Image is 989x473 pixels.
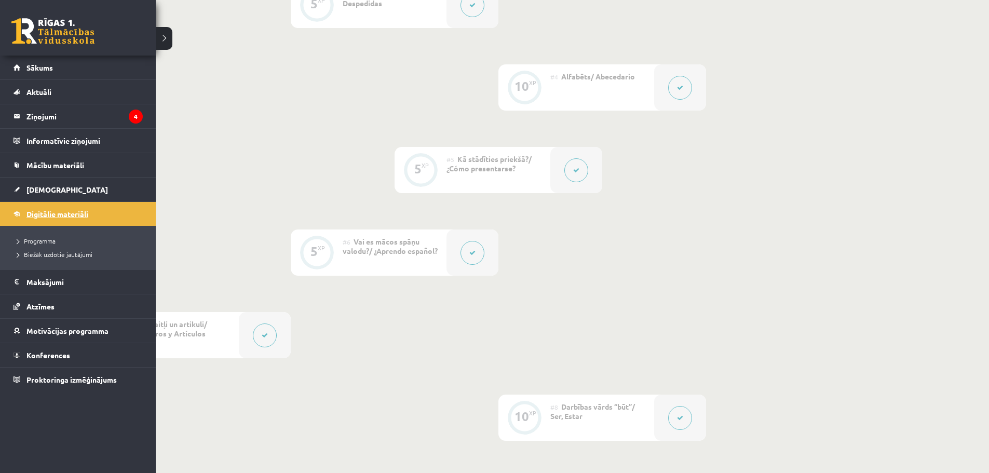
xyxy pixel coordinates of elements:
[13,250,92,259] span: Biežāk uzdotie jautājumi
[26,104,143,128] legend: Ziņojumi
[26,129,143,153] legend: Informatīvie ziņojumi
[343,238,350,246] span: #6
[446,154,532,173] span: Kā stādīties priekšā?/ ¿Cómo presentarse?
[13,178,143,201] a: [DEMOGRAPHIC_DATA]
[13,250,145,259] a: Biežāk uzdotie jautājumi
[26,87,51,97] span: Aktuāli
[310,247,318,256] div: 5
[529,80,536,86] div: XP
[135,319,207,338] span: Skaitļi un artikuli/ Números y Artículos
[13,129,143,153] a: Informatīvie ziņojumi
[26,375,117,384] span: Proktoringa izmēģinājums
[13,270,143,294] a: Maksājumi
[13,237,56,245] span: Programma
[318,245,325,251] div: XP
[26,209,88,219] span: Digitālie materiāli
[26,63,53,72] span: Sākums
[343,237,438,255] span: Vai es mācos spāņu valodu?/ ¿Aprendo español?
[11,18,94,44] a: Rīgas 1. Tālmācības vidusskola
[13,80,143,104] a: Aktuāli
[26,160,84,170] span: Mācību materiāli
[550,403,558,411] span: #8
[13,153,143,177] a: Mācību materiāli
[414,164,422,173] div: 5
[446,155,454,164] span: #5
[514,412,529,421] div: 10
[514,82,529,91] div: 10
[422,163,429,168] div: XP
[26,326,109,335] span: Motivācijas programma
[13,236,145,246] a: Programma
[26,350,70,360] span: Konferences
[26,302,55,311] span: Atzīmes
[550,73,558,81] span: #4
[129,110,143,124] i: 4
[13,294,143,318] a: Atzīmes
[13,343,143,367] a: Konferences
[529,410,536,416] div: XP
[26,185,108,194] span: [DEMOGRAPHIC_DATA]
[13,56,143,79] a: Sākums
[26,270,143,294] legend: Maksājumi
[13,319,143,343] a: Motivācijas programma
[13,104,143,128] a: Ziņojumi4
[550,402,635,421] span: Darbības vārds “būt”/ Ser, Estar
[561,72,635,81] span: Alfabēts/ Abecedario
[13,202,143,226] a: Digitālie materiāli
[13,368,143,391] a: Proktoringa izmēģinājums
